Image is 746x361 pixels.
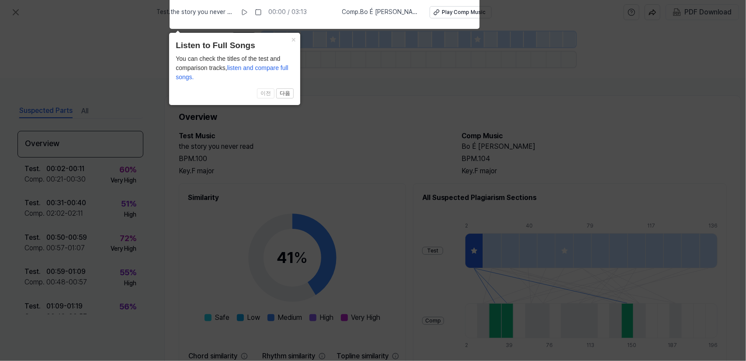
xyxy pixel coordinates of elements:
[342,8,419,17] span: Comp . Bo É [PERSON_NAME]
[430,6,492,18] button: Play Comp Music
[176,54,294,82] div: You can check the titles of the test and comparison tracks,
[276,88,294,99] button: 다음
[157,8,234,17] span: Test . the story you never read
[176,64,288,81] span: listen and compare full songs.
[442,9,486,16] div: Play Comp Music
[176,39,294,52] header: Listen to Full Songs
[269,8,307,17] div: 00:00 / 03:13
[286,33,300,45] button: Close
